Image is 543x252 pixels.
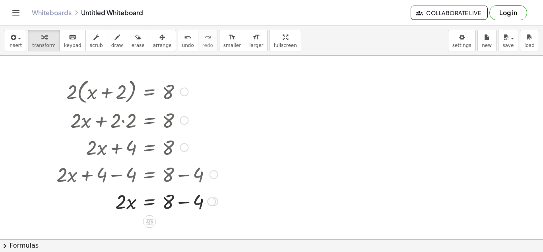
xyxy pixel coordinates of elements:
div: Apply the same math to both sides of the equation [143,215,156,228]
span: arrange [153,43,172,48]
button: keyboardkeypad [60,30,86,51]
span: Collaborate Live [417,9,481,16]
i: redo [204,33,211,42]
span: scrub [90,43,103,48]
button: Log in [489,5,527,20]
button: insert [4,30,26,51]
span: smaller [223,43,241,48]
span: settings [452,43,471,48]
i: keyboard [69,33,76,42]
span: redo [202,43,213,48]
button: format_sizelarger [245,30,268,51]
span: fullscreen [273,43,297,48]
span: larger [249,43,263,48]
button: arrange [149,30,176,51]
button: settings [448,30,476,51]
span: new [482,43,492,48]
button: scrub [85,30,107,51]
span: load [524,43,535,48]
button: transform [28,30,60,51]
button: Toggle navigation [10,6,22,19]
button: new [477,30,496,51]
i: undo [184,33,192,42]
button: redoredo [198,30,217,51]
i: format_size [228,33,236,42]
span: draw [111,43,123,48]
button: draw [107,30,128,51]
span: undo [182,43,194,48]
i: format_size [252,33,260,42]
button: erase [127,30,149,51]
button: format_sizesmaller [219,30,245,51]
button: undoundo [178,30,198,51]
button: fullscreen [269,30,301,51]
button: save [498,30,518,51]
span: save [502,43,514,48]
span: keypad [64,43,81,48]
button: Collaborate Live [411,6,488,20]
a: Whiteboards [32,9,72,17]
span: transform [32,43,56,48]
span: insert [8,43,22,48]
button: load [520,30,539,51]
span: erase [131,43,144,48]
